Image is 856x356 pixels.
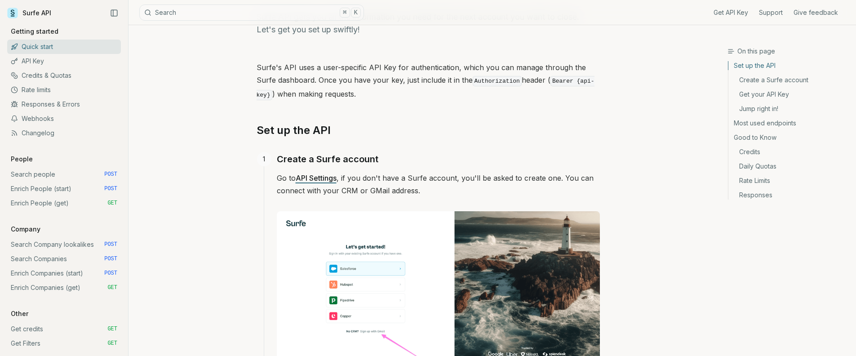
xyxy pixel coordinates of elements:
[7,309,32,318] p: Other
[7,6,51,20] a: Surfe API
[7,27,62,36] p: Getting started
[714,8,748,17] a: Get API Key
[7,280,121,295] a: Enrich Companies (get) GET
[759,8,783,17] a: Support
[728,102,849,116] a: Jump right in!
[7,54,121,68] a: API Key
[104,171,117,178] span: POST
[728,145,849,159] a: Credits
[728,188,849,200] a: Responses
[728,61,849,73] a: Set up the API
[104,255,117,263] span: POST
[7,196,121,210] a: Enrich People (get) GET
[7,182,121,196] a: Enrich People (start) POST
[7,225,44,234] p: Company
[7,237,121,252] a: Search Company lookalikes POST
[7,252,121,266] a: Search Companies POST
[727,47,849,56] h3: On this page
[7,68,121,83] a: Credits & Quotas
[340,8,350,18] kbd: ⌘
[728,130,849,145] a: Good to Know
[728,174,849,188] a: Rate Limits
[7,322,121,336] a: Get credits GET
[104,270,117,277] span: POST
[107,284,117,291] span: GET
[257,61,600,102] p: Surfe's API uses a user-specific API Key for authentication, which you can manage through the Sur...
[139,4,364,21] button: Search⌘K
[7,155,36,164] p: People
[7,336,121,351] a: Get Filters GET
[728,73,849,87] a: Create a Surfe account
[257,123,331,138] a: Set up the API
[107,325,117,333] span: GET
[7,83,121,97] a: Rate limits
[728,87,849,102] a: Get your API Key
[296,174,337,182] a: API Settings
[7,266,121,280] a: Enrich Companies (start) POST
[107,200,117,207] span: GET
[7,126,121,140] a: Changelog
[104,241,117,248] span: POST
[104,185,117,192] span: POST
[7,111,121,126] a: Webhooks
[7,40,121,54] a: Quick start
[728,116,849,130] a: Most used endpoints
[728,159,849,174] a: Daily Quotas
[107,340,117,347] span: GET
[351,8,361,18] kbd: K
[107,6,121,20] button: Collapse Sidebar
[7,167,121,182] a: Search people POST
[473,76,522,86] code: Authorization
[794,8,838,17] a: Give feedback
[277,172,600,197] p: Go to , if you don't have a Surfe account, you'll be asked to create one. You can connect with yo...
[277,152,378,166] a: Create a Surfe account
[7,97,121,111] a: Responses & Errors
